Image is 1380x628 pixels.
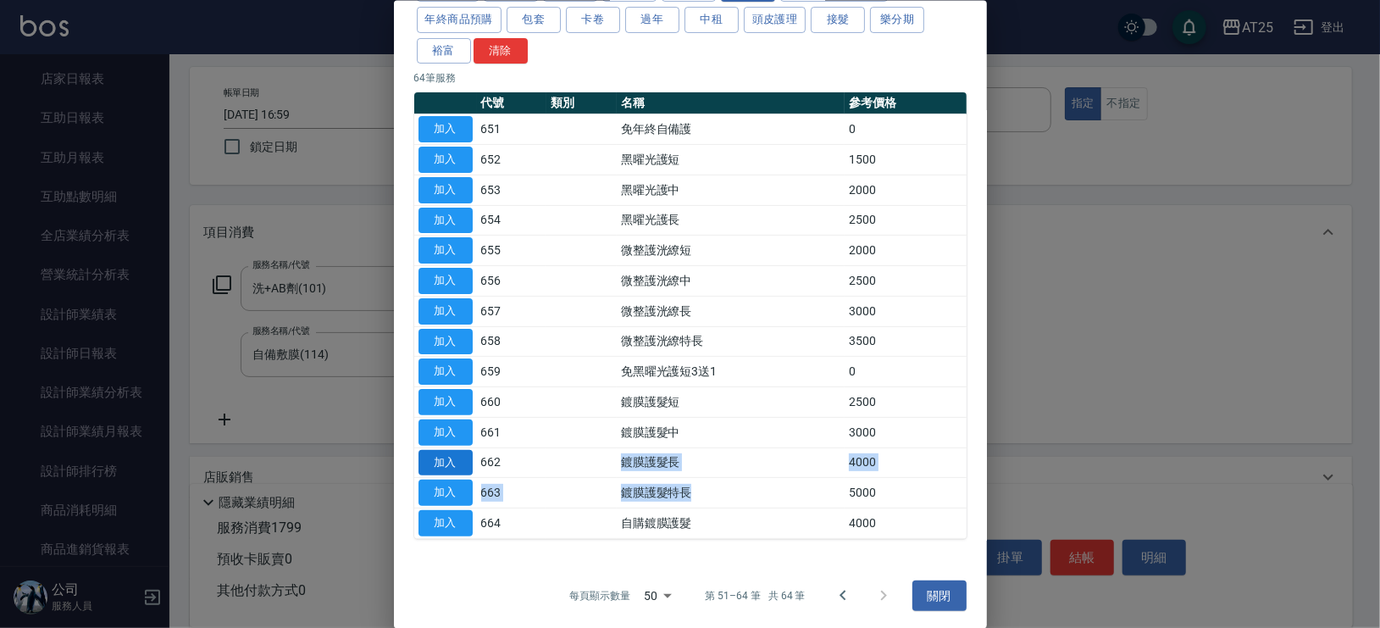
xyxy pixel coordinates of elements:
td: 663 [477,477,547,508]
button: 關閉 [912,580,967,611]
p: 64 筆服務 [414,70,967,86]
td: 662 [477,447,547,478]
button: 加入 [418,449,473,475]
td: 664 [477,508,547,538]
button: 加入 [418,147,473,173]
button: 頭皮護理 [744,6,806,32]
td: 2500 [845,205,966,236]
button: 樂分期 [870,6,924,32]
td: 免黑曜光護短3送1 [617,356,845,386]
td: 免年終自備護 [617,114,845,144]
td: 鍍膜護髮短 [617,386,845,417]
td: 652 [477,144,547,175]
td: 658 [477,326,547,357]
td: 黑曜光護短 [617,144,845,175]
td: 鍍膜護髮長 [617,447,845,478]
button: 年終商品預購 [417,6,502,32]
td: 5000 [845,477,966,508]
button: 加入 [418,297,473,324]
td: 655 [477,235,547,265]
button: 中租 [684,6,739,32]
td: 660 [477,386,547,417]
td: 661 [477,417,547,447]
button: 加入 [418,328,473,354]
td: 1500 [845,144,966,175]
button: 加入 [418,480,473,506]
td: 656 [477,265,547,296]
td: 3000 [845,296,966,326]
button: Go to previous page [823,575,863,615]
td: 4000 [845,508,966,538]
td: 2000 [845,235,966,265]
td: 鍍膜護髮特長 [617,477,845,508]
th: 參考價格 [845,92,966,114]
button: 清除 [474,37,528,64]
button: 卡卷 [566,6,620,32]
td: 0 [845,356,966,386]
button: 接髮 [811,6,865,32]
td: 2000 [845,175,966,205]
button: 包套 [507,6,561,32]
td: 自購鍍膜護髮 [617,508,845,538]
button: 加入 [418,176,473,203]
button: 加入 [418,419,473,445]
td: 4000 [845,447,966,478]
td: 微整護洸繚短 [617,235,845,265]
td: 0 [845,114,966,144]
p: 每頁顯示數量 [569,587,630,603]
button: 加入 [418,116,473,142]
th: 名稱 [617,92,845,114]
td: 657 [477,296,547,326]
p: 第 51–64 筆 共 64 筆 [705,587,805,603]
td: 黑曜光護中 [617,175,845,205]
td: 659 [477,356,547,386]
td: 鍍膜護髮中 [617,417,845,447]
th: 類別 [546,92,617,114]
td: 微整護洸繚長 [617,296,845,326]
button: 加入 [418,237,473,264]
button: 加入 [418,207,473,233]
td: 2500 [845,265,966,296]
button: 加入 [418,358,473,385]
td: 653 [477,175,547,205]
td: 微整護洸繚中 [617,265,845,296]
td: 2500 [845,386,966,417]
td: 651 [477,114,547,144]
th: 代號 [477,92,547,114]
td: 3500 [845,326,966,357]
td: 654 [477,205,547,236]
td: 3000 [845,417,966,447]
button: 加入 [418,268,473,294]
button: 加入 [418,510,473,536]
td: 黑曜光護長 [617,205,845,236]
td: 微整護洸繚特長 [617,326,845,357]
button: 裕富 [417,37,471,64]
button: 過年 [625,6,679,32]
button: 加入 [418,389,473,415]
div: 50 [637,572,678,618]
